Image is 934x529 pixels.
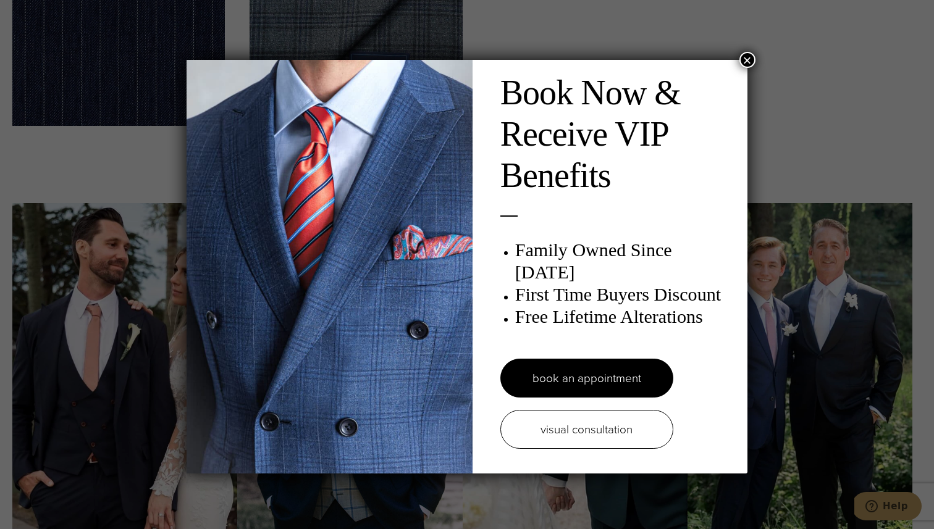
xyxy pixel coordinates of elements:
h2: Book Now & Receive VIP Benefits [500,72,735,197]
h3: Family Owned Since [DATE] [515,239,735,283]
h3: Free Lifetime Alterations [515,306,735,328]
button: Close [739,52,755,68]
a: book an appointment [500,359,673,398]
span: Help [28,9,54,20]
a: visual consultation [500,410,673,449]
h3: First Time Buyers Discount [515,283,735,306]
